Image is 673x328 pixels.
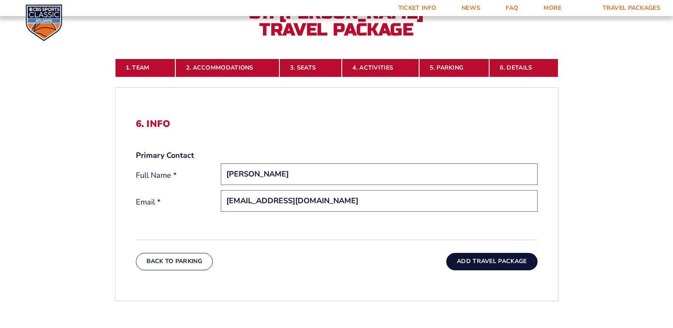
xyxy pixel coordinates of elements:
button: Back To Parking [136,253,213,270]
img: CBS Sports Classic [25,4,62,41]
button: Add Travel Package [446,253,537,270]
a: 2. Accommodations [175,59,279,77]
a: 4. Activities [342,59,419,77]
strong: Primary Contact [136,150,194,161]
label: Full Name * [136,170,221,181]
a: 1. Team [115,59,175,77]
h2: St. [PERSON_NAME] Travel Package [243,4,430,38]
a: 3. Seats [279,59,342,77]
label: Email * [136,197,221,207]
h2: 6. Info [136,118,538,129]
a: 5. Parking [419,59,489,77]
